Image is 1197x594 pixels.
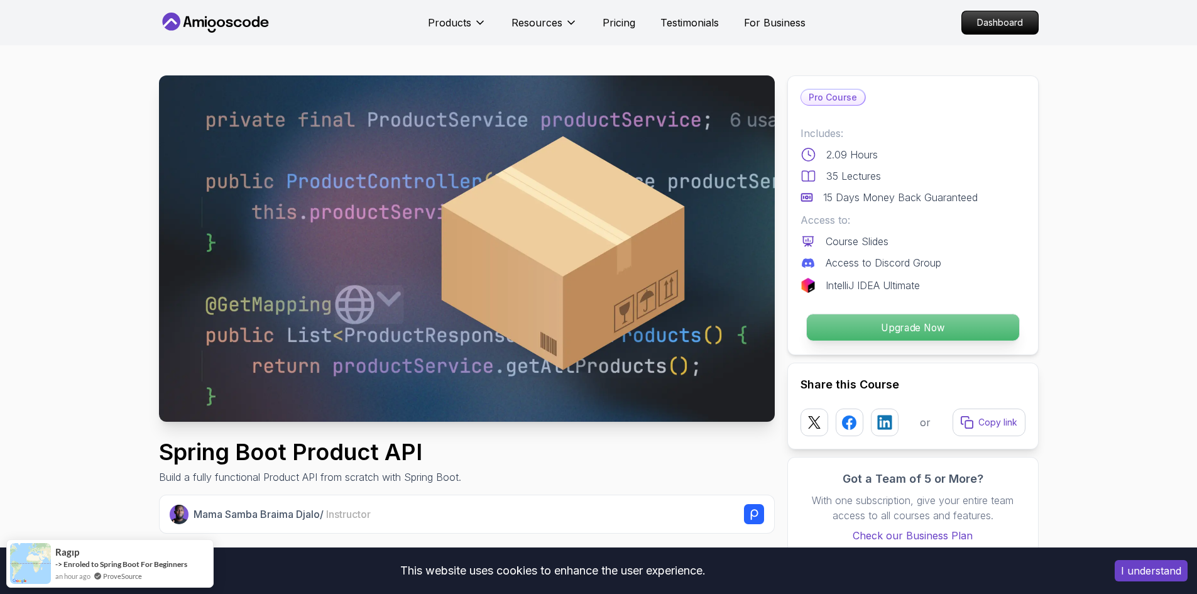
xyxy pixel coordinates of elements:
p: Access to Discord Group [826,255,941,270]
p: Products [428,15,471,30]
a: ProveSource [103,571,142,581]
p: or [920,415,931,430]
p: With one subscription, give your entire team access to all courses and features. [801,493,1025,523]
p: Copy link [978,416,1017,429]
button: Upgrade Now [806,314,1019,341]
p: Pro Course [801,90,865,105]
p: 15 Days Money Back Guaranteed [823,190,978,205]
h1: Spring Boot Product API [159,439,461,465]
a: Pricing [603,15,635,30]
span: Ragıp [55,547,79,558]
p: 35 Lectures [826,168,881,184]
button: Accept cookies [1115,560,1188,581]
a: Enroled to Spring Boot For Beginners [63,559,187,569]
p: Resources [511,15,562,30]
p: Dashboard [962,11,1038,34]
a: For Business [744,15,806,30]
img: spring-product-api_thumbnail [159,75,775,422]
button: Products [428,15,486,40]
a: Dashboard [961,11,1039,35]
p: Access to: [801,212,1025,228]
span: an hour ago [55,571,90,581]
img: jetbrains logo [801,278,816,293]
p: Includes: [801,126,1025,141]
span: -> [55,559,62,569]
button: Resources [511,15,577,40]
h3: Got a Team of 5 or More? [801,470,1025,488]
p: IntelliJ IDEA Ultimate [826,278,920,293]
span: Instructor [326,508,371,520]
h2: Share this Course [801,376,1025,393]
img: Nelson Djalo [170,505,189,524]
p: Course Slides [826,234,888,249]
button: Copy link [953,409,1025,436]
div: This website uses cookies to enhance the user experience. [9,557,1096,585]
img: provesource social proof notification image [10,543,51,584]
p: 2.09 Hours [826,147,878,162]
p: Mama Samba Braima Djalo / [194,507,371,522]
a: Check our Business Plan [801,528,1025,543]
a: Testimonials [660,15,719,30]
p: Build a fully functional Product API from scratch with Spring Boot. [159,470,461,485]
